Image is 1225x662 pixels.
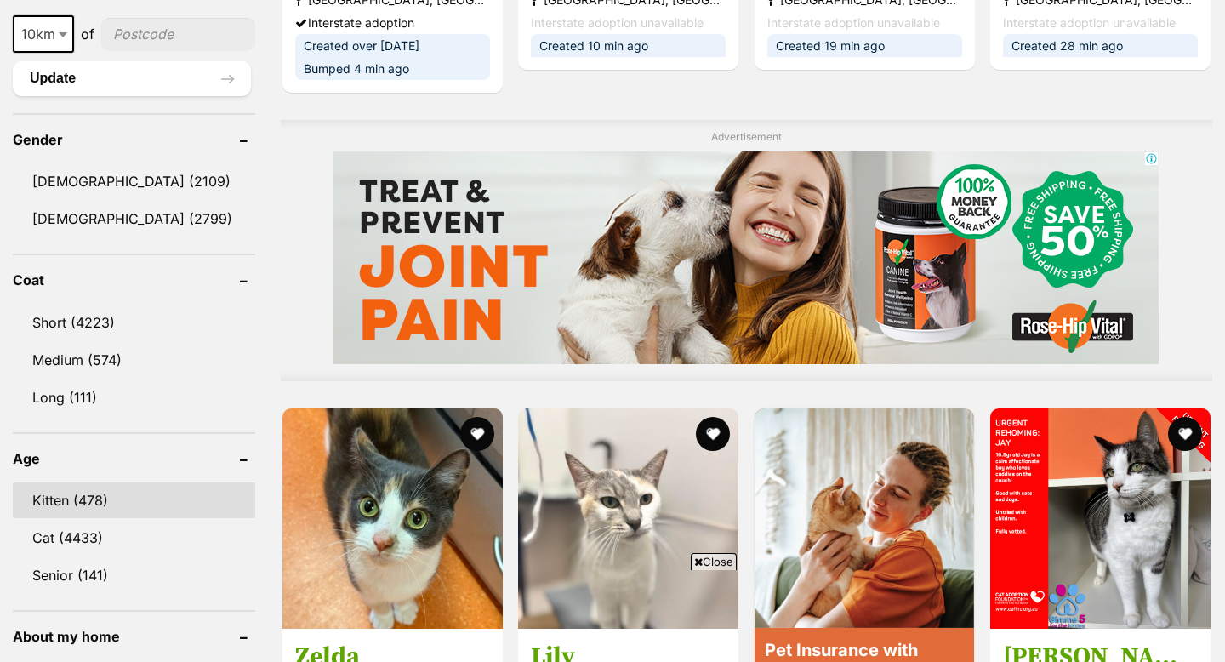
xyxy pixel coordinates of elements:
a: Medium (574) [13,342,255,378]
header: Coat [13,272,255,288]
span: Interstate adoption unavailable [531,15,704,30]
span: 10km [14,22,72,46]
img: Jay Private Rehoming No Charge! - Domestic Short Hair (DSH) Cat [990,408,1211,629]
input: postcode [101,18,255,50]
header: Age [13,451,255,466]
div: Created 28 min ago [1003,34,1198,57]
img: Zelda - Domestic Short Hair Cat [282,408,503,629]
div: Created 10 min ago [531,34,726,57]
span: 10km [13,15,74,53]
button: favourite [1168,417,1202,451]
img: Lily - Domestic Short Hair (DSH) Cat [518,408,738,629]
span: of [81,24,94,44]
div: Created over [DATE] [295,34,490,57]
header: Gender [13,132,255,147]
span: Close [691,553,737,570]
iframe: Advertisement [303,577,922,653]
span: Interstate adoption unavailable [1003,15,1176,30]
header: About my home [13,629,255,644]
a: Senior (141) [13,557,255,593]
div: Advertisement [281,120,1212,381]
button: Update [13,61,251,95]
div: Bumped 4 min ago [295,57,490,80]
iframe: Advertisement [333,151,1159,364]
a: Short (4223) [13,305,255,340]
a: [DEMOGRAPHIC_DATA] (2109) [13,163,255,199]
div: Created 19 min ago [767,34,962,57]
button: favourite [459,417,493,451]
a: Kitten (478) [13,482,255,518]
div: Interstate adoption [295,11,490,34]
button: favourite [696,417,730,451]
a: [DEMOGRAPHIC_DATA] (2799) [13,201,255,237]
a: Cat (4433) [13,520,255,556]
a: Long (111) [13,380,255,415]
span: Interstate adoption unavailable [767,15,940,30]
